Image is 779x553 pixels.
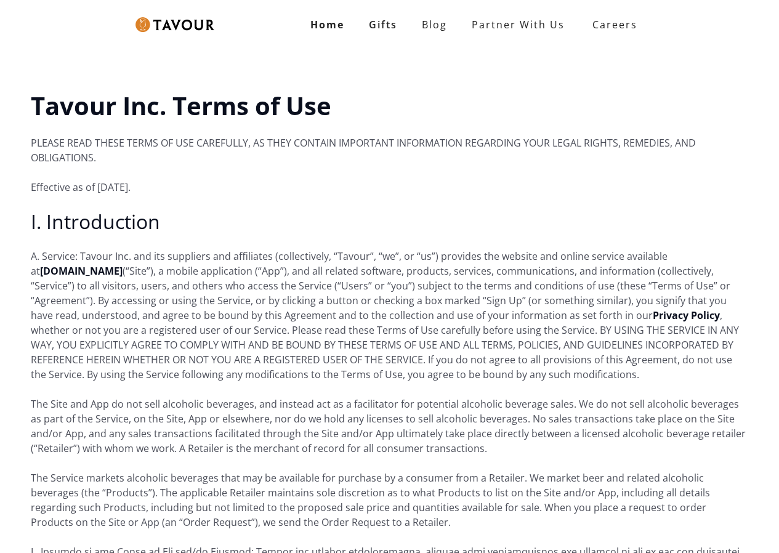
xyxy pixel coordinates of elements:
[31,249,748,382] p: A. Service: Tavour Inc. and its suppliers and affiliates (collectively, “Tavour”, “we”, or “us”) ...
[31,209,748,234] h2: I. Introduction
[31,397,748,456] p: The Site and App do not sell alcoholic beverages, and instead act as a facilitator for potential ...
[31,180,748,195] p: Effective as of [DATE].
[459,12,577,37] a: partner with us
[653,309,720,322] a: Privacy Policy
[40,264,123,278] a: [DOMAIN_NAME]
[31,89,331,123] strong: Tavour Inc. Terms of Use
[357,12,410,37] a: Gifts
[31,470,748,530] p: The Service markets alcoholic beverages that may be available for purchase by a consumer from a R...
[310,18,344,31] strong: Home
[410,12,459,37] a: Blog
[298,12,357,37] a: Home
[31,135,748,165] p: PLEASE READ THESE TERMS OF USE CAREFULLY, AS THEY CONTAIN IMPORTANT INFORMATION REGARDING YOUR LE...
[592,12,637,37] strong: Careers
[577,7,647,42] a: Careers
